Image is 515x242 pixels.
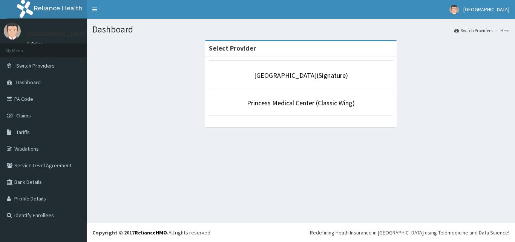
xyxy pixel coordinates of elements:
[16,79,41,86] span: Dashboard
[16,62,55,69] span: Switch Providers
[209,44,256,52] strong: Select Provider
[92,229,169,236] strong: Copyright © 2017 .
[4,23,21,40] img: User Image
[454,27,492,34] a: Switch Providers
[26,31,89,37] p: [GEOGRAPHIC_DATA]
[16,129,30,136] span: Tariffs
[247,99,355,107] a: Princess Medical Center (Classic Wing)
[449,5,459,14] img: User Image
[26,41,44,46] a: Online
[463,6,509,13] span: [GEOGRAPHIC_DATA]
[16,112,31,119] span: Claims
[87,223,515,242] footer: All rights reserved.
[135,229,167,236] a: RelianceHMO
[92,25,509,34] h1: Dashboard
[310,229,509,236] div: Redefining Heath Insurance in [GEOGRAPHIC_DATA] using Telemedicine and Data Science!
[254,71,348,80] a: [GEOGRAPHIC_DATA](Signature)
[493,27,509,34] li: Here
